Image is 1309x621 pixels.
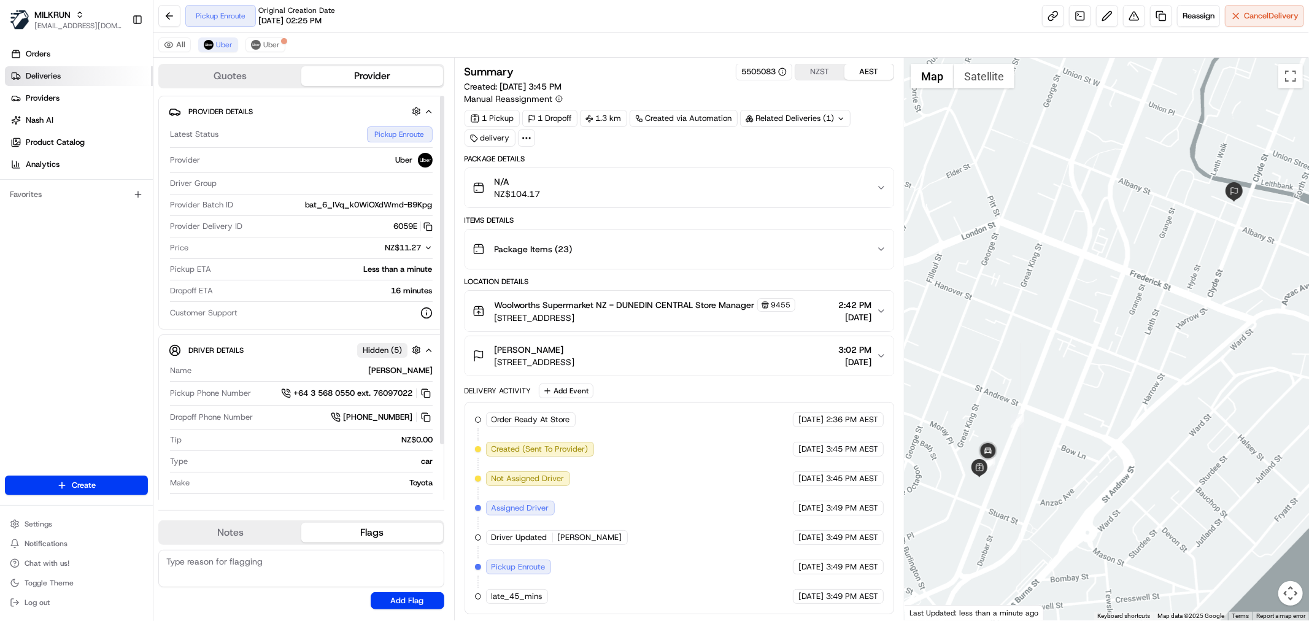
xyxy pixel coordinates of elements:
button: AEST [844,64,894,80]
a: Report a map error [1256,612,1305,619]
span: [STREET_ADDRESS] [495,312,795,324]
span: Map data ©2025 Google [1157,612,1224,619]
div: 1 Dropoff [522,110,577,127]
a: Created via Automation [630,110,738,127]
span: Provider [170,155,200,166]
span: Driver Updated [492,532,547,543]
a: +64 3 568 0550 ext. 76097022 [281,387,433,400]
button: Toggle Theme [5,574,148,592]
span: 3:02 PM [838,344,871,356]
span: Dropoff ETA [170,285,213,296]
button: Create [5,476,148,495]
span: Driver Group [170,178,217,189]
div: Less than a minute [216,264,433,275]
div: Related Deliveries (1) [740,110,851,127]
span: NZ$11.27 [385,242,422,253]
span: 2:36 PM AEST [826,414,878,425]
span: Price [170,242,188,253]
span: 2:42 PM [838,299,871,311]
span: Chat with us! [25,558,69,568]
button: Driver DetailsHidden (5) [169,340,434,360]
span: Manual Reassignment [465,93,553,105]
button: Provider [301,66,443,86]
span: 3:49 PM AEST [826,503,878,514]
span: Order Ready At Store [492,414,570,425]
span: 9455 [771,300,791,310]
span: [PERSON_NAME] [558,532,622,543]
div: 1 [1011,414,1024,428]
button: Notifications [5,535,148,552]
button: Woolworths Supermarket NZ - DUNEDIN CENTRAL Store Manager9455[STREET_ADDRESS]2:42 PM[DATE] [465,291,894,331]
img: Google [908,604,948,620]
button: MILKRUNMILKRUN[EMAIL_ADDRESS][DOMAIN_NAME] [5,5,127,34]
span: Hidden ( 5 ) [363,345,402,356]
button: Hidden (5) [357,342,424,358]
button: Show satellite imagery [954,64,1014,88]
span: NZ$104.17 [495,188,541,200]
span: [STREET_ADDRESS] [495,356,575,368]
div: Last Updated: less than a minute ago [905,605,1044,620]
span: Deliveries [26,71,61,82]
div: NZ$0.00 [187,434,433,445]
a: Deliveries [5,66,153,86]
span: 3:49 PM AEST [826,561,878,573]
span: Package Items ( 23 ) [495,243,573,255]
span: Name [170,365,191,376]
span: Dropoff Phone Number [170,412,253,423]
span: Driver Details [188,345,244,355]
div: Package Details [465,154,894,164]
span: Providers [26,93,60,104]
div: Toyota [195,477,433,488]
span: Not Assigned Driver [492,473,565,484]
button: Manual Reassignment [465,93,563,105]
span: Make [170,477,190,488]
span: 3:49 PM AEST [826,591,878,602]
span: Pickup Enroute [492,561,546,573]
button: Settings [5,515,148,533]
div: car [193,456,433,467]
span: [DATE] [798,444,824,455]
span: Uber [216,40,233,50]
div: 16 minutes [218,285,433,296]
span: Original Creation Date [258,6,335,15]
div: Location Details [465,277,894,287]
button: Notes [160,523,301,542]
span: Woolworths Supermarket NZ - DUNEDIN CENTRAL Store Manager [495,299,755,311]
button: CancelDelivery [1225,5,1304,27]
span: Created (Sent To Provider) [492,444,589,455]
span: [DATE] [838,311,871,323]
span: 3:49 PM AEST [826,532,878,543]
span: Pickup Phone Number [170,388,251,399]
span: [DATE] [798,532,824,543]
a: [PHONE_NUMBER] [331,411,433,424]
a: Open this area in Google Maps (opens a new window) [908,604,948,620]
span: [DATE] [798,503,824,514]
div: delivery [465,129,515,147]
button: Add Event [539,384,593,398]
span: [DATE] [798,561,824,573]
span: [DATE] [798,414,824,425]
span: MILKRUN [34,9,71,21]
span: Uber [263,40,280,50]
span: [DATE] 3:45 PM [500,81,562,92]
span: bat_6_IVq_k0WiOXdWmd-B9Kpg [305,199,433,210]
button: Uber [198,37,238,52]
span: Nash AI [26,115,53,126]
a: Providers [5,88,153,108]
button: [EMAIL_ADDRESS][DOMAIN_NAME] [34,21,122,31]
button: Flags [301,523,443,542]
span: [DATE] [798,591,824,602]
button: Quotes [160,66,301,86]
span: Toggle Theme [25,578,74,588]
span: Create [72,480,96,491]
span: +64 3 568 0550 ext. 76097022 [293,388,412,399]
span: 3:45 PM AEST [826,444,878,455]
span: [DATE] [798,473,824,484]
span: Type [170,456,188,467]
span: [DATE] [838,356,871,368]
span: Tip [170,434,182,445]
button: Show street map [911,64,954,88]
